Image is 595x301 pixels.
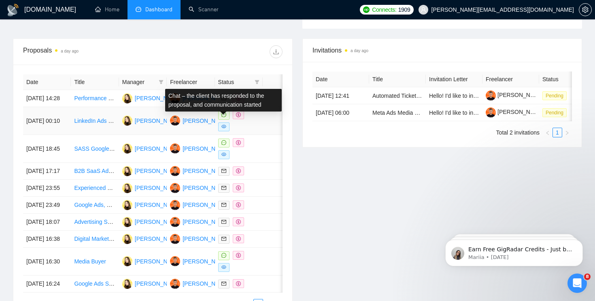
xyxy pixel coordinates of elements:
a: 1 [553,128,562,137]
span: dollar [236,202,241,207]
th: Manager [119,74,167,90]
span: message [221,140,226,145]
img: YY [170,217,180,227]
span: filter [255,80,259,84]
td: Digital Marketing Specialist for Google and Meta Ads [71,231,119,248]
img: upwork-logo.png [363,6,370,13]
span: mail [221,219,226,224]
img: VM [122,143,132,154]
a: YY[PERSON_NAME] [170,235,229,242]
a: Meta Ads Media Buyer (B2B Tech/IT Lead Gen Specialist) [372,109,518,116]
a: YY[PERSON_NAME] [170,184,229,191]
a: SASS Google Ads Expert [74,145,138,152]
div: [PERSON_NAME] [183,166,229,175]
td: SASS Google Ads Expert [71,135,119,163]
span: download [270,48,282,55]
span: dollar [236,236,241,241]
span: filter [253,76,261,88]
td: [DATE] 18:07 [23,214,71,231]
span: Pending [542,91,567,100]
span: Dashboard [145,6,172,13]
div: [PERSON_NAME] [135,166,181,175]
img: YY [170,166,180,176]
a: VM[PERSON_NAME] [122,280,181,286]
th: Freelancer [167,74,215,90]
td: Experienced Digital Ads Campaign Auditor and Manager [71,180,119,197]
a: Media Buyer [74,258,106,265]
img: VM [122,166,132,176]
span: mail [221,185,226,190]
img: YY [170,279,180,289]
span: message [221,253,226,258]
img: c14xhZlC-tuZVDV19vT9PqPao_mWkLBFZtPhMWXnAzD5A78GLaVOfmL__cgNkALhSq [486,91,496,101]
td: Media Buyer [71,248,119,276]
a: Google Ads, Meta Ads, and App Campaign Audit & Optimization Expert Needed [74,202,274,208]
div: [PERSON_NAME] [135,116,181,125]
span: left [545,131,550,135]
td: [DATE] 16:24 [23,276,71,293]
td: B2B SaaS Ads Manager for Multi-Platform Campaigns [71,163,119,180]
span: mail [221,168,226,173]
a: LinkedIn Ads Manager [74,118,130,124]
li: 1 [552,128,562,137]
time: a day ago [61,49,79,53]
td: Google Ads, Meta Ads, and App Campaign Audit & Optimization Expert Needed [71,197,119,214]
button: setting [579,3,592,16]
span: mail [221,202,226,207]
span: Invitations [312,45,572,55]
a: Pending [542,109,570,116]
img: YY [170,256,180,266]
span: dollar [236,168,241,173]
td: [DATE] 16:30 [23,248,71,276]
span: 1909 [398,5,410,14]
th: Date [312,72,369,87]
span: Pending [542,108,567,117]
th: Title [71,74,119,90]
li: Next Page [562,128,572,137]
th: Date [23,74,71,90]
a: YY[PERSON_NAME] [170,167,229,174]
div: [PERSON_NAME] [183,200,229,209]
th: Freelancer [482,72,539,87]
div: [PERSON_NAME] [135,257,181,266]
a: homeHome [95,6,119,13]
img: logo [6,4,19,17]
div: [PERSON_NAME] [135,200,181,209]
td: Automated Ticket Purchasing Bot Development [369,87,426,104]
span: right [565,131,569,135]
a: VM[PERSON_NAME] [122,201,181,208]
button: right [562,128,572,137]
span: eye [221,152,226,157]
th: Title [369,72,426,87]
a: setting [579,6,592,13]
span: Manager [122,78,155,86]
span: setting [579,6,591,13]
a: Google Ads Specialist needed for B2B SaaS setup [74,280,201,287]
button: left [543,128,552,137]
a: [PERSON_NAME] [486,109,544,115]
td: Performance Marketing Freelancer (Google Ads & LinkedIn) – B2B SaaS [71,90,119,107]
a: Performance Marketing Freelancer (Google Ads & LinkedIn) – B2B SaaS [74,95,257,101]
a: VM[PERSON_NAME] [122,145,181,152]
a: YY[PERSON_NAME] [170,145,229,152]
span: Status [218,78,251,86]
div: [PERSON_NAME] [183,183,229,192]
a: VM[PERSON_NAME] [122,95,181,101]
a: B2B SaaS Ads Manager for Multi-Platform Campaigns [74,168,210,174]
span: dollar [236,185,241,190]
a: VM[PERSON_NAME] [122,235,181,242]
iframe: Intercom notifications message [433,223,595,279]
a: [PERSON_NAME] [486,92,544,98]
div: [PERSON_NAME] [183,116,229,125]
img: c14xhZlC-tuZVDV19vT9PqPao_mWkLBFZtPhMWXnAzD5A78GLaVOfmL__cgNkALhSq [486,107,496,118]
span: eye [221,124,226,129]
img: YY [170,143,180,154]
a: YY[PERSON_NAME] [170,201,229,208]
div: [PERSON_NAME] [135,144,181,153]
img: VM [122,256,132,266]
span: filter [157,76,165,88]
span: dollar [236,219,241,224]
span: eye [221,265,226,269]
